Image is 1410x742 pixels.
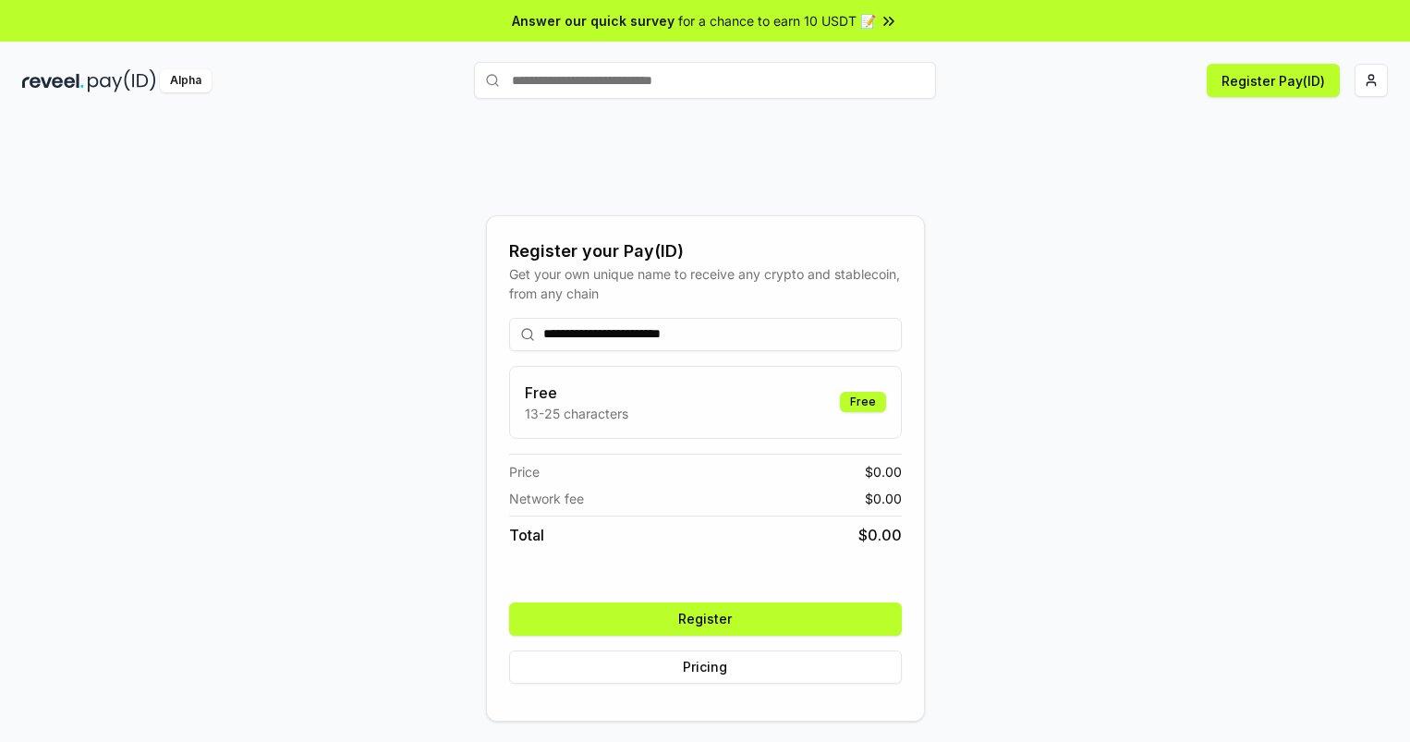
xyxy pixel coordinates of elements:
[525,382,628,404] h3: Free
[22,69,84,92] img: reveel_dark
[509,462,540,481] span: Price
[509,524,544,546] span: Total
[840,392,886,412] div: Free
[160,69,212,92] div: Alpha
[509,238,902,264] div: Register your Pay(ID)
[512,11,675,30] span: Answer our quick survey
[525,404,628,423] p: 13-25 characters
[678,11,876,30] span: for a chance to earn 10 USDT 📝
[509,489,584,508] span: Network fee
[865,462,902,481] span: $ 0.00
[509,264,902,303] div: Get your own unique name to receive any crypto and stablecoin, from any chain
[88,69,156,92] img: pay_id
[858,524,902,546] span: $ 0.00
[865,489,902,508] span: $ 0.00
[509,651,902,684] button: Pricing
[1207,64,1340,97] button: Register Pay(ID)
[509,602,902,636] button: Register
